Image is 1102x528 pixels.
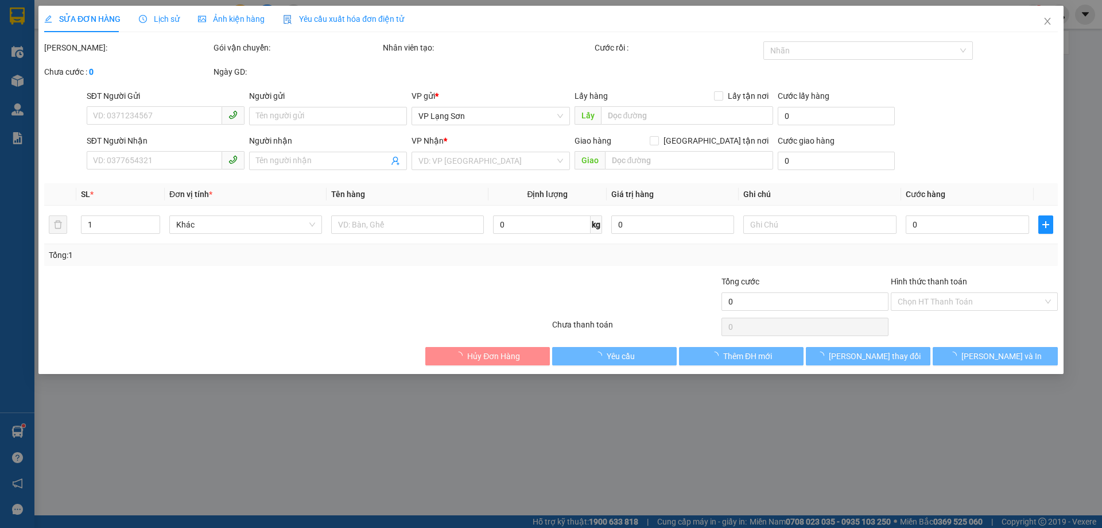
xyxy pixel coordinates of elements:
span: SL [81,190,90,199]
div: Chưa cước : [44,65,211,78]
span: loading [455,352,467,360]
label: Cước giao hàng [778,136,835,145]
div: Gói vận chuyển: [214,41,381,54]
input: VD: Bàn, Ghế [331,215,484,234]
input: Ghi Chú [744,215,897,234]
div: Tổng: 1 [49,249,425,261]
span: Thêm ĐH mới [723,350,772,363]
span: loading [816,352,829,360]
span: VP Lạng Sơn [419,107,563,125]
span: loading [949,352,961,360]
input: Dọc đường [605,151,773,169]
span: Hủy Đơn Hàng [467,350,520,363]
button: Thêm ĐH mới [679,347,804,365]
span: phone [228,110,238,120]
span: Lịch sử [139,14,180,24]
div: Nhân viên tạo: [383,41,592,54]
img: icon [283,15,292,24]
span: phone [228,155,238,164]
span: Lấy hàng [575,91,608,101]
span: Yêu cầu xuất hóa đơn điện tử [283,14,404,24]
div: Người gửi [249,90,407,102]
span: loading [594,352,607,360]
span: Lấy [575,106,601,125]
button: plus [1038,215,1053,234]
th: Ghi chú [739,183,901,206]
input: Dọc đường [601,106,773,125]
div: Người nhận [249,134,407,147]
button: Close [1031,6,1064,38]
span: Khác [176,216,315,233]
label: Hình thức thanh toán [891,277,967,286]
span: kg [591,215,602,234]
div: Ngày GD: [214,65,381,78]
span: SỬA ĐƠN HÀNG [44,14,121,24]
span: edit [44,15,52,23]
span: VP Nhận [412,136,444,145]
input: Cước giao hàng [778,152,895,170]
label: Cước lấy hàng [778,91,829,101]
button: [PERSON_NAME] và In [933,347,1058,365]
span: picture [198,15,206,23]
span: Đơn vị tính [169,190,212,199]
div: Cước rồi : [595,41,762,54]
button: Hủy Đơn Hàng [425,347,550,365]
div: SĐT Người Nhận [87,134,245,147]
span: Định lượng [527,190,568,199]
span: close [1043,17,1052,26]
span: loading [711,352,723,360]
b: 0 [89,67,94,76]
span: clock-circle [139,15,147,23]
div: SĐT Người Gửi [87,90,245,102]
button: Yêu cầu [552,347,677,365]
div: VP gửi [412,90,570,102]
span: Tổng cước [721,277,759,286]
span: Giao hàng [575,136,611,145]
span: Yêu cầu [607,350,635,363]
span: Giá trị hàng [611,190,654,199]
span: [GEOGRAPHIC_DATA] tận nơi [659,134,773,147]
span: plus [1039,220,1053,229]
div: [PERSON_NAME]: [44,41,211,54]
input: Cước lấy hàng [778,107,895,125]
span: Cước hàng [906,190,945,199]
span: [PERSON_NAME] và In [961,350,1042,363]
span: Tên hàng [331,190,365,199]
span: Giao [575,151,605,169]
button: [PERSON_NAME] thay đổi [806,347,930,365]
span: [PERSON_NAME] thay đổi [829,350,921,363]
button: delete [49,215,67,234]
span: Ảnh kiện hàng [198,14,265,24]
div: Chưa thanh toán [551,318,720,338]
span: user-add [391,156,401,165]
span: Lấy tận nơi [723,90,773,102]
